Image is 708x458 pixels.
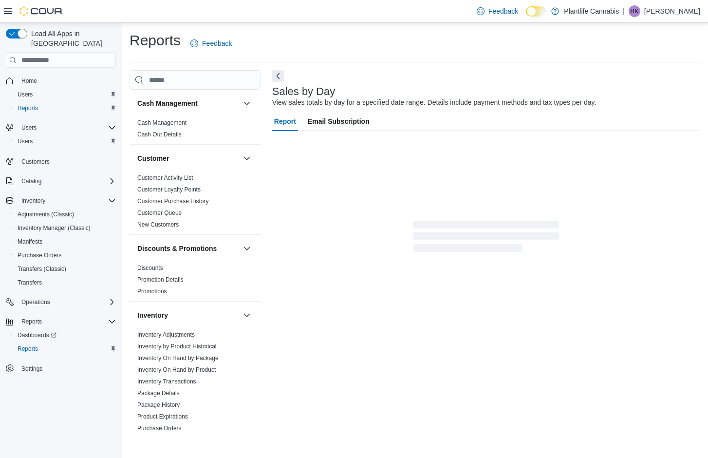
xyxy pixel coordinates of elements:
span: Package Details [137,389,180,397]
a: Settings [18,363,46,375]
button: Reports [2,315,120,328]
span: Users [18,122,116,134]
button: Purchase Orders [10,248,120,262]
span: Adjustments (Classic) [14,209,116,220]
span: Settings [21,365,42,373]
p: [PERSON_NAME] [644,5,700,17]
a: Users [14,89,37,100]
span: Catalog [18,175,116,187]
button: Operations [18,296,54,308]
input: Dark Mode [526,6,546,17]
span: Users [18,91,33,98]
button: Users [2,121,120,134]
a: Adjustments (Classic) [14,209,78,220]
h3: Discounts & Promotions [137,244,217,253]
a: Promotion Details [137,276,184,283]
a: Promotions [137,288,167,295]
span: Purchase Orders [14,249,116,261]
a: New Customers [137,221,179,228]
button: Inventory [2,194,120,208]
span: Catalog [21,177,41,185]
button: Inventory [18,195,49,207]
a: Feedback [473,1,522,21]
span: Customers [21,158,50,166]
a: Feedback [186,34,236,53]
button: Transfers [10,276,120,289]
span: Customers [18,155,116,167]
span: Inventory On Hand by Package [137,354,219,362]
span: Report [274,112,296,131]
div: Discounts & Promotions [130,262,261,301]
span: Purchase Orders [18,251,62,259]
button: Discounts & Promotions [241,243,253,254]
a: Manifests [14,236,46,248]
span: Customer Activity List [137,174,193,182]
button: Users [18,122,40,134]
span: Users [18,137,33,145]
div: Cash Management [130,117,261,144]
button: Inventory Manager (Classic) [10,221,120,235]
span: Manifests [18,238,42,246]
span: Customer Queue [137,209,182,217]
div: Customer [130,172,261,234]
button: Next [272,70,284,82]
span: Reports [14,343,116,355]
span: Inventory Transactions [137,378,196,385]
a: Customer Loyalty Points [137,186,201,193]
a: Reports [14,343,42,355]
h3: Cash Management [137,98,198,108]
span: Manifests [14,236,116,248]
span: Reports [21,318,42,325]
a: Dashboards [14,329,60,341]
a: Reports [14,102,42,114]
button: Catalog [18,175,45,187]
a: Transfers [14,277,46,288]
span: Transfers (Classic) [18,265,66,273]
span: Reports [18,104,38,112]
button: Cash Management [241,97,253,109]
a: Home [18,75,41,87]
span: Transfers (Classic) [14,263,116,275]
span: Discounts [137,264,163,272]
a: Inventory On Hand by Product [137,366,216,373]
a: Customer Queue [137,210,182,216]
span: Inventory [18,195,116,207]
span: Inventory Adjustments [137,331,195,339]
button: Adjustments (Classic) [10,208,120,221]
span: Inventory Manager (Classic) [14,222,116,234]
a: Customer Purchase History [137,198,209,205]
span: Users [21,124,37,132]
span: Feedback [488,6,518,16]
button: Transfers (Classic) [10,262,120,276]
span: Dashboards [18,331,56,339]
button: Users [10,134,120,148]
button: Settings [2,362,120,376]
button: Reports [10,101,120,115]
span: Reports [14,102,116,114]
span: Cash Management [137,119,186,127]
span: Load All Apps in [GEOGRAPHIC_DATA] [27,29,116,48]
a: Purchase Orders [14,249,66,261]
span: Product Expirations [137,413,188,420]
span: Users [14,89,116,100]
span: Customer Purchase History [137,197,209,205]
span: Home [18,75,116,87]
button: Home [2,74,120,88]
button: Cash Management [137,98,239,108]
span: Email Subscription [308,112,370,131]
h1: Reports [130,31,181,50]
a: Cash Management [137,119,186,126]
a: Users [14,135,37,147]
div: View sales totals by day for a specified date range. Details include payment methods and tax type... [272,97,596,108]
button: Catalog [2,174,120,188]
button: Operations [2,295,120,309]
a: Customer Activity List [137,174,193,181]
a: Inventory Transactions [137,378,196,385]
span: Operations [18,296,116,308]
a: Inventory by Product Historical [137,343,217,350]
h3: Inventory [137,310,168,320]
span: Reports [18,316,116,327]
h3: Sales by Day [272,86,335,97]
span: Transfers [18,279,42,286]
